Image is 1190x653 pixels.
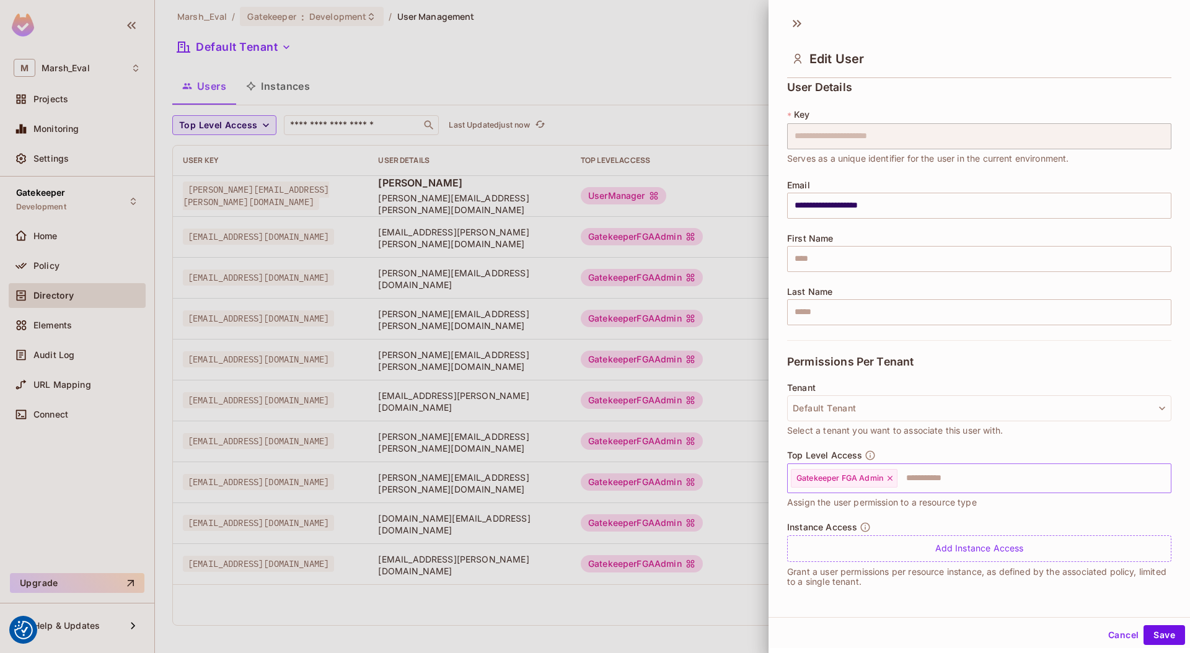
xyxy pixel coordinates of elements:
[787,287,832,297] span: Last Name
[787,152,1069,165] span: Serves as a unique identifier for the user in the current environment.
[787,180,810,190] span: Email
[809,51,864,66] span: Edit User
[794,110,809,120] span: Key
[791,469,897,488] div: Gatekeeper FGA Admin
[787,81,852,94] span: User Details
[787,450,862,460] span: Top Level Access
[14,621,33,639] img: Revisit consent button
[787,383,816,393] span: Tenant
[787,496,977,509] span: Assign the user permission to a resource type
[787,567,1171,587] p: Grant a user permissions per resource instance, as defined by the associated policy, limited to a...
[787,522,857,532] span: Instance Access
[787,234,834,243] span: First Name
[787,356,914,368] span: Permissions Per Tenant
[796,473,883,483] span: Gatekeeper FGA Admin
[1103,625,1144,645] button: Cancel
[787,395,1171,421] button: Default Tenant
[787,424,1003,437] span: Select a tenant you want to associate this user with.
[1165,476,1167,479] button: Open
[14,621,33,639] button: Consent Preferences
[787,535,1171,562] div: Add Instance Access
[1144,625,1185,645] button: Save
